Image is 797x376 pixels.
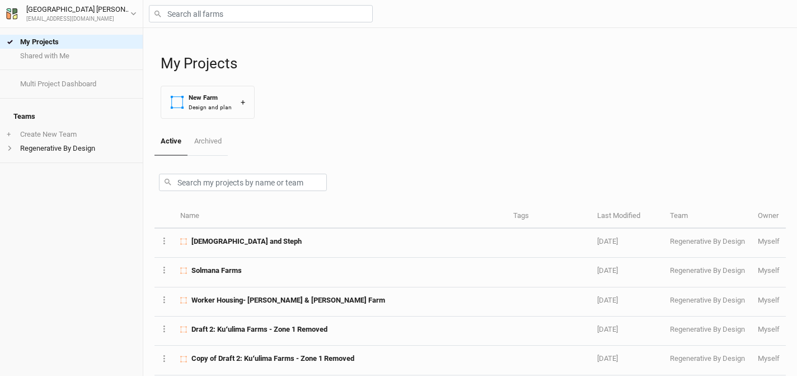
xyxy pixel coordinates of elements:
span: Draft 2: Kuʻulima Farms - Zone 1 Removed [191,324,327,335]
h4: Teams [7,105,136,128]
div: + [241,96,245,108]
span: + [7,130,11,139]
span: Jun 19, 2025 3:05 PM [597,354,618,363]
h1: My Projects [161,55,786,72]
button: New FarmDesign and plan+ [161,86,255,119]
a: Archived [187,128,227,155]
input: Search my projects by name or team [159,174,327,191]
span: regenerativebydesign@gmail.com [758,325,780,333]
div: [GEOGRAPHIC_DATA] [PERSON_NAME] [26,4,130,15]
span: Jul 1, 2025 9:21 PM [597,296,618,304]
td: Regenerative By Design [664,287,751,317]
th: Tags [507,205,591,229]
span: Jul 1, 2025 2:09 PM [597,325,618,333]
input: Search all farms [149,5,373,22]
td: Regenerative By Design [664,258,751,287]
span: regenerativebydesign@gmail.com [758,266,780,275]
div: New Farm [189,93,232,103]
th: Last Modified [591,205,664,229]
div: Design and plan [189,103,232,112]
span: Copy of Draft 2: Kuʻulima Farms - Zone 1 Removed [191,354,354,364]
td: Regenerative By Design [664,229,751,258]
span: Solmana Farms [191,266,242,276]
button: [GEOGRAPHIC_DATA] [PERSON_NAME][EMAIL_ADDRESS][DOMAIN_NAME] [6,3,137,24]
span: Worker Housing- Laura & Andrewʻs Farm [191,295,385,305]
span: regenerativebydesign@gmail.com [758,296,780,304]
th: Team [664,205,751,229]
th: Name [174,205,507,229]
td: Regenerative By Design [664,317,751,346]
span: regenerativebydesign@gmail.com [758,354,780,363]
span: regenerativebydesign@gmail.com [758,237,780,245]
span: Sep 29, 2025 8:25 AM [597,237,618,245]
span: Christian and Steph [191,236,302,247]
td: Regenerative By Design [664,346,751,375]
div: [EMAIL_ADDRESS][DOMAIN_NAME] [26,15,130,24]
a: Active [154,128,187,156]
span: Jul 15, 2025 7:22 AM [597,266,618,275]
th: Owner [752,205,786,229]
